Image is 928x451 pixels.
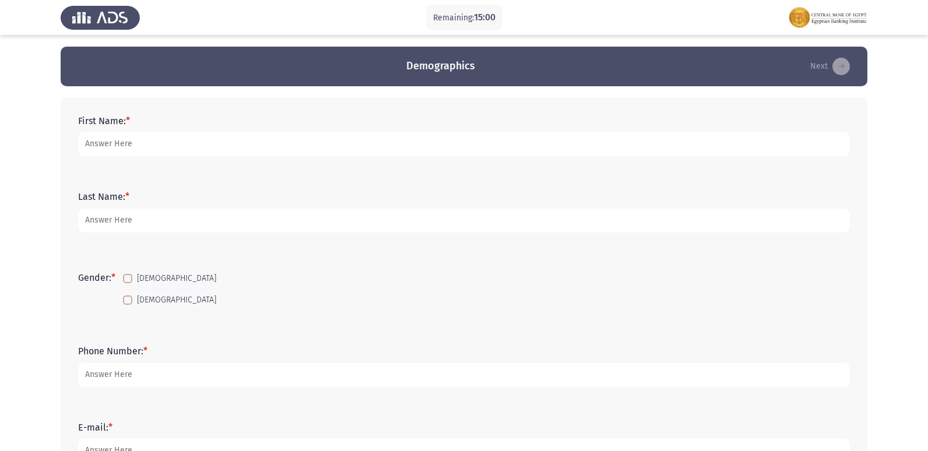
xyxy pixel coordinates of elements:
[807,57,853,76] button: load next page
[406,59,475,73] h3: Demographics
[137,293,216,307] span: [DEMOGRAPHIC_DATA]
[78,132,850,156] input: add answer text
[78,115,130,126] label: First Name:
[61,1,140,34] img: Assess Talent Management logo
[78,272,115,283] label: Gender:
[78,191,129,202] label: Last Name:
[78,346,147,357] label: Phone Number:
[78,422,113,433] label: E-mail:
[474,12,495,23] span: 15:00
[788,1,867,34] img: Assessment logo of FOCUS Assessment 3 Modules EN
[78,363,850,387] input: add answer text
[433,10,495,25] p: Remaining:
[78,209,850,232] input: add answer text
[137,272,216,286] span: [DEMOGRAPHIC_DATA]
